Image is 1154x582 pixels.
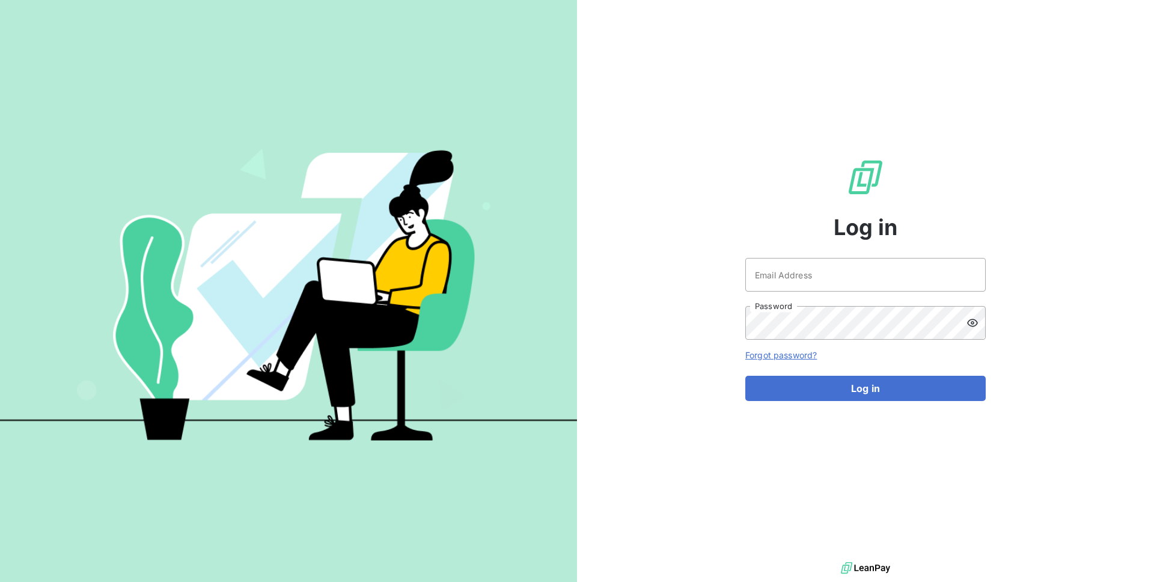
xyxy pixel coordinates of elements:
input: placeholder [745,258,986,292]
span: Log in [834,211,898,244]
img: LeanPay Logo [846,158,885,197]
a: Forgot password? [745,350,817,360]
button: Log in [745,376,986,401]
img: logo [841,559,890,577]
